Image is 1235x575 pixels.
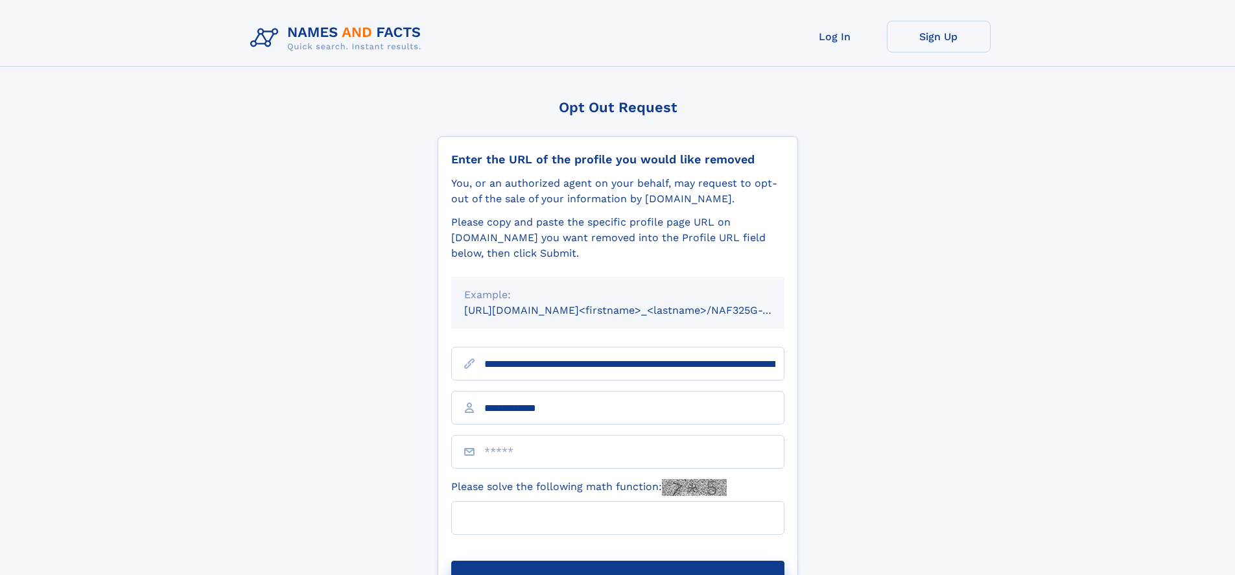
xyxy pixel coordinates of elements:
div: Please copy and paste the specific profile page URL on [DOMAIN_NAME] you want removed into the Pr... [451,215,784,261]
div: Enter the URL of the profile you would like removed [451,152,784,167]
img: Logo Names and Facts [245,21,432,56]
div: Opt Out Request [438,99,798,115]
div: Example: [464,287,771,303]
a: Log In [783,21,887,53]
div: You, or an authorized agent on your behalf, may request to opt-out of the sale of your informatio... [451,176,784,207]
small: [URL][DOMAIN_NAME]<firstname>_<lastname>/NAF325G-xxxxxxxx [464,304,809,316]
a: Sign Up [887,21,991,53]
label: Please solve the following math function: [451,479,727,496]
